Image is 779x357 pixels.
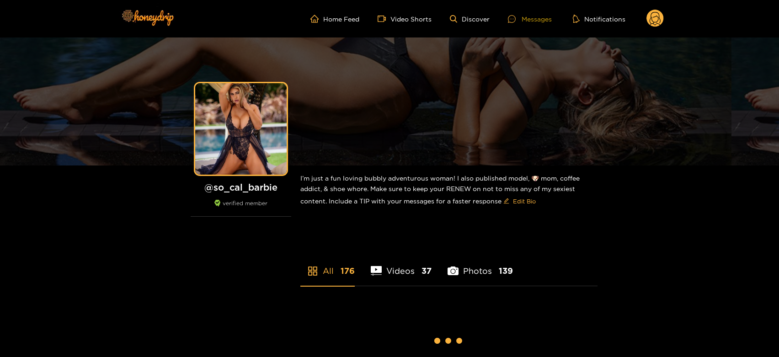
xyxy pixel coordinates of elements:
span: Edit Bio [513,197,536,206]
li: All [300,245,355,286]
a: Video Shorts [378,15,432,23]
span: home [310,15,323,23]
div: verified member [191,200,291,217]
span: appstore [307,266,318,277]
h1: @ so_cal_barbie [191,181,291,193]
button: editEdit Bio [502,194,538,208]
div: I’m just a fun loving bubbly adventurous woman! I also published model, 🐶 mom, coffee addict, & s... [300,165,598,216]
a: Discover [450,15,490,23]
li: Photos [448,245,513,286]
span: 176 [341,265,355,277]
span: 37 [422,265,432,277]
button: Notifications [570,14,628,23]
span: edit [503,198,509,205]
span: video-camera [378,15,390,23]
span: 139 [499,265,513,277]
div: Messages [508,14,552,24]
li: Videos [371,245,432,286]
a: Home Feed [310,15,359,23]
